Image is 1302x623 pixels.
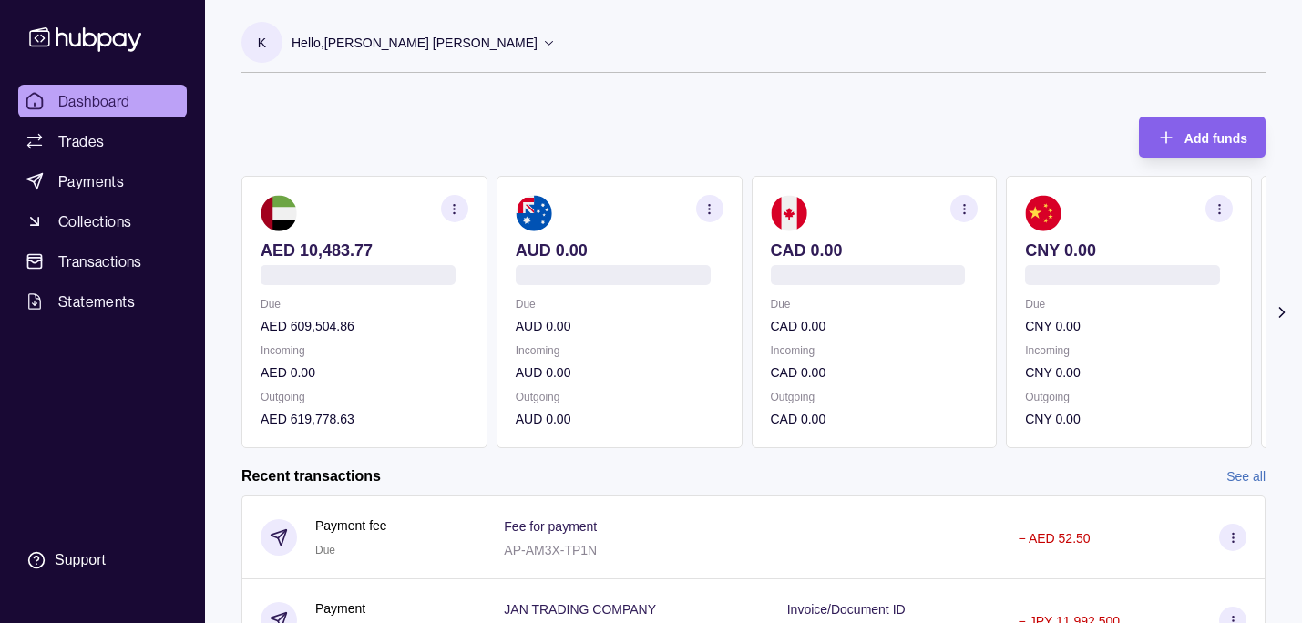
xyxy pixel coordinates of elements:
span: Dashboard [58,90,130,112]
span: Transactions [58,250,142,272]
p: Payment fee [315,516,387,536]
a: Transactions [18,245,187,278]
p: Outgoing [516,387,723,407]
p: Incoming [261,341,468,361]
h2: Recent transactions [241,466,381,486]
p: CNY 0.00 [1025,409,1233,429]
span: Add funds [1184,131,1247,146]
p: Due [771,294,979,314]
p: Invoice/Document ID [787,602,906,617]
a: Collections [18,205,187,238]
p: Due [261,294,468,314]
p: CAD 0.00 [771,409,979,429]
p: CNY 0.00 [1025,316,1233,336]
p: Outgoing [1025,387,1233,407]
p: Due [1025,294,1233,314]
a: Statements [18,285,187,318]
span: Statements [58,291,135,312]
p: − AED 52.50 [1019,531,1091,546]
p: AED 10,483.77 [261,240,468,260]
p: CAD 0.00 [771,316,979,336]
a: Payments [18,165,187,198]
p: JAN TRADING COMPANY [504,602,656,617]
p: CNY 0.00 [1025,363,1233,383]
img: ca [771,195,807,231]
p: AED 0.00 [261,363,468,383]
div: Support [55,550,106,570]
img: cn [1025,195,1061,231]
p: CAD 0.00 [771,363,979,383]
p: Fee for payment [504,519,597,534]
p: AED 619,778.63 [261,409,468,429]
p: Due [516,294,723,314]
p: Incoming [771,341,979,361]
p: AED 609,504.86 [261,316,468,336]
a: Support [18,541,187,579]
img: au [516,195,552,231]
p: K [258,33,266,53]
p: AP-AM3X-TP1N [504,543,597,557]
p: AUD 0.00 [516,363,723,383]
a: Trades [18,125,187,158]
p: CAD 0.00 [771,240,979,260]
p: Hello, [PERSON_NAME] [PERSON_NAME] [292,33,538,53]
span: Due [315,544,335,557]
p: AUD 0.00 [516,409,723,429]
p: Payment [315,598,365,618]
p: Incoming [516,341,723,361]
span: Collections [58,210,131,232]
p: AUD 0.00 [516,240,723,260]
img: ae [261,195,297,231]
p: Incoming [1025,341,1233,361]
span: Payments [58,170,124,192]
p: AUD 0.00 [516,316,723,336]
p: Outgoing [261,387,468,407]
a: See all [1226,466,1266,486]
p: Outgoing [771,387,979,407]
button: Add funds [1139,117,1266,158]
p: CNY 0.00 [1025,240,1233,260]
span: Trades [58,130,104,152]
a: Dashboard [18,85,187,117]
